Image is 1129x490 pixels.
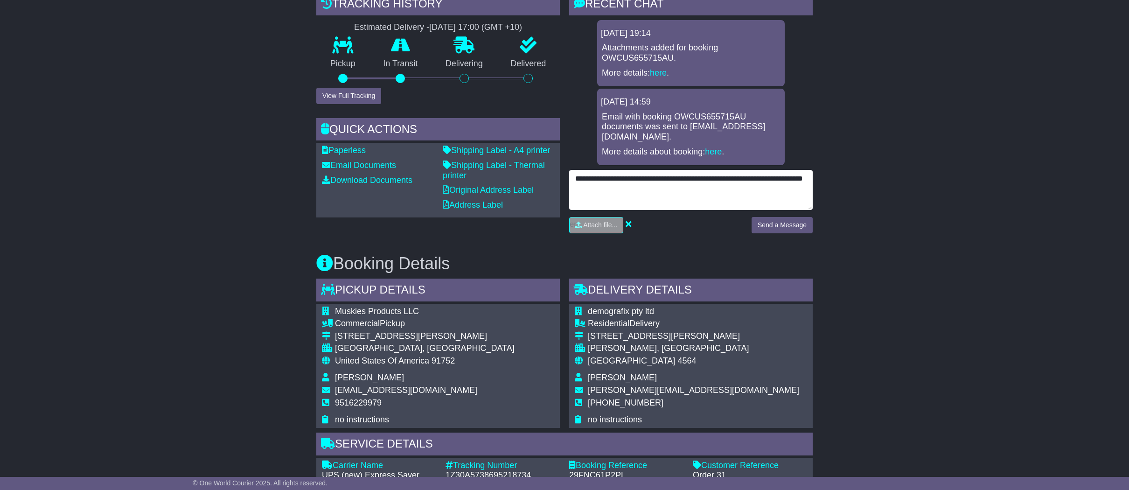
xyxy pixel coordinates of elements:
div: Delivery Details [569,279,813,304]
div: [DATE] 19:14 [601,28,781,39]
span: [PHONE_NUMBER] [588,398,663,407]
span: United States Of America [335,356,429,365]
div: Carrier Name [322,461,436,471]
div: 1Z30A5738695218734 [446,470,560,481]
span: Commercial [335,319,380,328]
div: [DATE] 17:00 (GMT +10) [429,22,522,33]
span: [PERSON_NAME] [588,373,657,382]
a: here [705,147,722,156]
div: Pickup [335,319,515,329]
div: Booking Reference [569,461,683,471]
span: [GEOGRAPHIC_DATA] [588,356,675,365]
div: [GEOGRAPHIC_DATA], [GEOGRAPHIC_DATA] [335,343,515,354]
p: More details about booking: . [602,147,780,157]
div: Customer Reference [693,461,807,471]
span: 4564 [677,356,696,365]
p: Delivering [432,59,497,69]
p: In Transit [369,59,432,69]
div: Estimated Delivery - [316,22,560,33]
span: [PERSON_NAME] [335,373,404,382]
a: here [650,68,667,77]
p: More details: . [602,68,780,78]
a: Email Documents [322,161,396,170]
span: © One World Courier 2025. All rights reserved. [193,479,328,487]
div: Quick Actions [316,118,560,143]
span: [EMAIL_ADDRESS][DOMAIN_NAME] [335,385,477,395]
div: Tracking Number [446,461,560,471]
p: Attachments added for booking OWCUS655715AU. [602,43,780,63]
div: [DATE] 14:59 [601,97,781,107]
span: 91752 [432,356,455,365]
a: Original Address Label [443,185,534,195]
a: Shipping Label - Thermal printer [443,161,545,180]
a: Shipping Label - A4 printer [443,146,550,155]
div: Delivery [588,319,799,329]
span: demografix pty ltd [588,307,654,316]
h3: Booking Details [316,254,813,273]
div: 29FNC61P2PL [569,470,683,481]
div: Service Details [316,433,813,458]
a: Address Label [443,200,503,210]
p: Email with booking OWCUS655715AU documents was sent to [EMAIL_ADDRESS][DOMAIN_NAME]. [602,112,780,142]
div: Pickup Details [316,279,560,304]
span: 9516229979 [335,398,382,407]
span: [PERSON_NAME][EMAIL_ADDRESS][DOMAIN_NAME] [588,385,799,395]
span: no instructions [335,415,389,424]
div: [STREET_ADDRESS][PERSON_NAME] [588,331,799,342]
div: [STREET_ADDRESS][PERSON_NAME] [335,331,515,342]
span: no instructions [588,415,642,424]
p: Pickup [316,59,369,69]
span: Residential [588,319,629,328]
button: View Full Tracking [316,88,381,104]
div: Order 31 [693,470,807,481]
p: Delivered [497,59,560,69]
div: [PERSON_NAME], [GEOGRAPHIC_DATA] [588,343,799,354]
a: Download Documents [322,175,412,185]
a: Paperless [322,146,366,155]
button: Send a Message [752,217,813,233]
span: Muskies Products LLC [335,307,419,316]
